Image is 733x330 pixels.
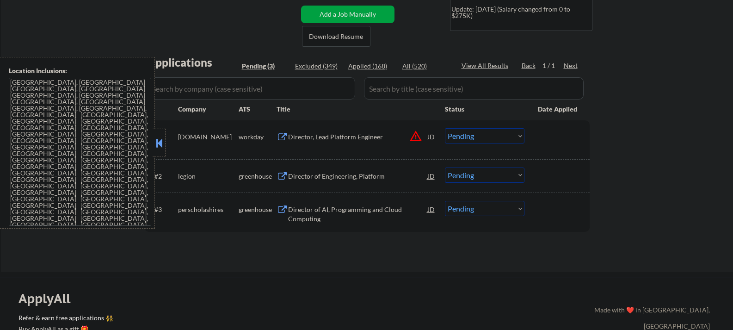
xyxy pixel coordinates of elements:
[178,172,239,181] div: legion
[18,315,401,324] a: Refer & earn free applications 👯‍♀️
[9,66,151,75] div: Location Inclusions:
[445,100,524,117] div: Status
[178,205,239,214] div: perscholashires
[147,57,239,68] div: Applications
[402,62,449,71] div: All (520)
[427,168,436,184] div: JD
[239,205,277,214] div: greenhouse
[302,26,370,47] button: Download Resume
[522,61,536,70] div: Back
[147,77,355,100] input: Search by company (case sensitive)
[288,172,428,181] div: Director of Engineering, Platform
[178,132,239,142] div: [DOMAIN_NAME]
[409,130,422,143] button: warning_amber
[348,62,394,71] div: Applied (168)
[364,77,584,100] input: Search by title (case sensitive)
[538,105,579,114] div: Date Applied
[239,105,277,114] div: ATS
[301,6,394,23] button: Add a Job Manually
[462,61,511,70] div: View All Results
[427,201,436,218] div: JD
[288,132,428,142] div: Director, Lead Platform Engineer
[564,61,579,70] div: Next
[178,105,239,114] div: Company
[18,291,81,306] div: ApplyAll
[239,172,277,181] div: greenhouse
[295,62,341,71] div: Excluded (349)
[242,62,288,71] div: Pending (3)
[427,128,436,145] div: JD
[288,205,428,223] div: Director of AI, Programming and Cloud Computing
[277,105,436,114] div: Title
[542,61,564,70] div: 1 / 1
[239,132,277,142] div: workday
